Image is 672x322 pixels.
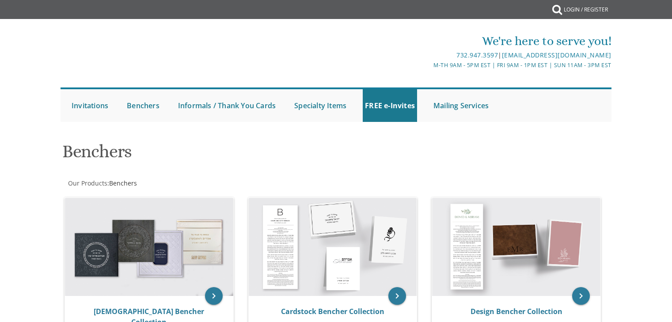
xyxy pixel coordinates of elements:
a: Our Products [67,179,107,187]
img: Judaica Bencher Collection [65,198,233,296]
a: keyboard_arrow_right [205,287,223,305]
img: Cardstock Bencher Collection [249,198,417,296]
h1: Benchers [62,142,423,168]
img: Design Bencher Collection [432,198,600,296]
div: M-Th 9am - 5pm EST | Fri 9am - 1pm EST | Sun 11am - 3pm EST [245,61,611,70]
a: Design Bencher Collection [471,307,562,316]
a: Invitations [69,89,110,122]
a: Benchers [125,89,162,122]
span: Benchers [109,179,137,187]
a: [EMAIL_ADDRESS][DOMAIN_NAME] [502,51,611,59]
a: keyboard_arrow_right [388,287,406,305]
div: : [61,179,336,188]
a: FREE e-Invites [363,89,417,122]
a: Mailing Services [431,89,491,122]
a: 732.947.3597 [456,51,498,59]
a: keyboard_arrow_right [572,287,590,305]
div: We're here to serve you! [245,32,611,50]
div: | [245,50,611,61]
a: Informals / Thank You Cards [176,89,278,122]
a: Cardstock Bencher Collection [281,307,384,316]
a: Specialty Items [292,89,349,122]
